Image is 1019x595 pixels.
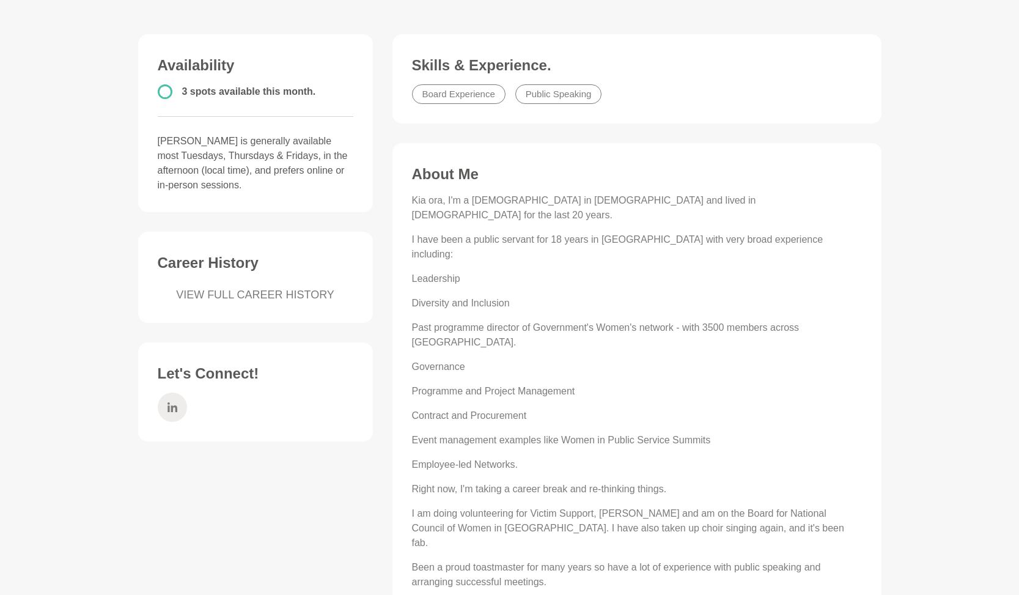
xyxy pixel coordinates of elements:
[158,393,187,422] a: LinkedIn
[412,433,862,448] p: Event management examples like Women in Public Service Summits
[412,232,862,262] p: I have been a public servant for 18 years in [GEOGRAPHIC_DATA] with very broad experience including:
[412,272,862,286] p: Leadership
[412,384,862,399] p: Programme and Project Management
[412,408,862,423] p: Contract and Procurement
[158,364,353,383] h3: Let's Connect!
[158,56,353,75] h3: Availability
[412,482,862,497] p: Right now, I'm taking a career break and re-thinking things.
[412,506,862,550] p: I am doing volunteering for Victim Support, [PERSON_NAME] and am on the Board for National Counci...
[412,560,862,589] p: Been a proud toastmaster for many years so have a lot of experience with public speaking and arra...
[412,320,862,350] p: Past programme director of Government's Women's network - with 3500 members across [GEOGRAPHIC_DA...
[412,457,862,472] p: Employee-led Networks.
[158,134,353,193] p: [PERSON_NAME] is generally available most Tuesdays, Thursdays & Fridays, in the afternoon (local ...
[158,287,353,303] a: VIEW FULL CAREER HISTORY
[182,86,316,97] span: 3 spots available this month.
[412,296,862,311] p: Diversity and Inclusion
[412,360,862,374] p: Governance
[412,165,862,183] h3: About Me
[412,193,862,223] p: Kia ora, I'm a [DEMOGRAPHIC_DATA] in [DEMOGRAPHIC_DATA] and lived in [DEMOGRAPHIC_DATA] for the l...
[158,254,353,272] h3: Career History
[412,56,862,75] h3: Skills & Experience.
